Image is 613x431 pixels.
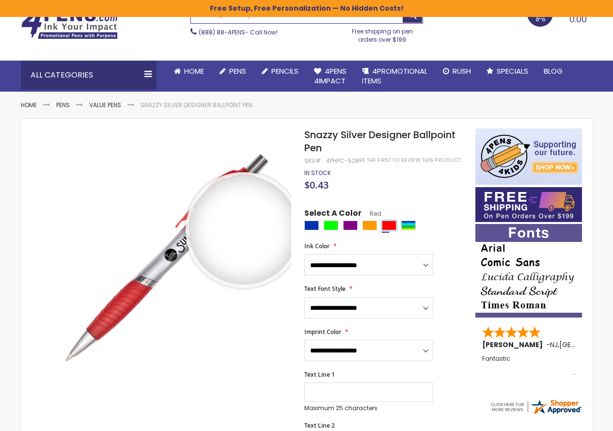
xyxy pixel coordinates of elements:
a: Blog [536,61,570,82]
span: [PERSON_NAME] [482,340,546,350]
div: Assorted [401,221,416,230]
span: Snazzy Silver Designer Ballpoint Pen [304,128,456,155]
div: Availability [304,169,331,177]
div: Fantastic [482,355,576,376]
img: font-personalization-examples [475,224,582,318]
div: Blue [304,221,319,230]
span: Pens [229,66,246,76]
a: 4pens.com certificate URL [489,409,582,417]
span: $0.43 [304,178,329,192]
a: Rush [435,61,479,82]
span: 0.00 [569,13,587,25]
span: NJ [550,340,558,350]
a: Pens [212,61,254,82]
a: Be the first to review this product [359,157,461,164]
strong: SKU [304,157,322,165]
span: Text Font Style [304,285,346,293]
div: Lime Green [324,221,338,230]
div: Orange [362,221,377,230]
span: Pencils [271,66,299,76]
span: Imprint Color [304,328,341,336]
span: Rush [453,66,471,76]
img: Free shipping on orders over $199 [475,187,582,222]
div: Purple [343,221,358,230]
span: Home [184,66,204,76]
span: Red [362,209,381,218]
img: 4Pens Custom Pens and Promotional Products [21,8,118,39]
a: Pens [56,101,70,109]
span: Select A Color [304,208,362,221]
div: Free shipping on pen orders over $199 [342,24,423,43]
div: All Categories [21,61,157,90]
li: Snazzy Silver Designer Ballpoint Pen [141,101,252,109]
img: red-4phpc-528-snazzy-silver-designer-ballpoint-pen_1.jpg [40,128,292,379]
span: Ink Color [304,242,330,250]
div: Red [382,221,396,230]
img: 4pens.com widget logo [489,398,582,415]
a: Specials [479,61,536,82]
span: Blog [544,66,563,76]
a: 4Pens4impact [306,61,354,92]
a: Pencils [254,61,306,82]
img: 4pens 4 kids [475,128,582,185]
div: 4PHPC-528 [326,157,359,165]
span: - Call Now! [199,28,278,36]
span: 4Pens 4impact [314,66,346,86]
span: 4PROMOTIONAL ITEMS [362,66,427,86]
span: Text Line 1 [304,370,335,379]
a: Home [166,61,212,82]
a: 4PROMOTIONALITEMS [354,61,435,92]
a: Value Pens [89,101,121,109]
span: In stock [304,169,331,177]
span: Specials [497,66,528,76]
span: Text Line 2 [304,421,335,430]
a: (888) 88-4PENS [199,28,245,36]
a: Home [21,101,37,109]
p: Maximum 25 characters [304,404,433,412]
